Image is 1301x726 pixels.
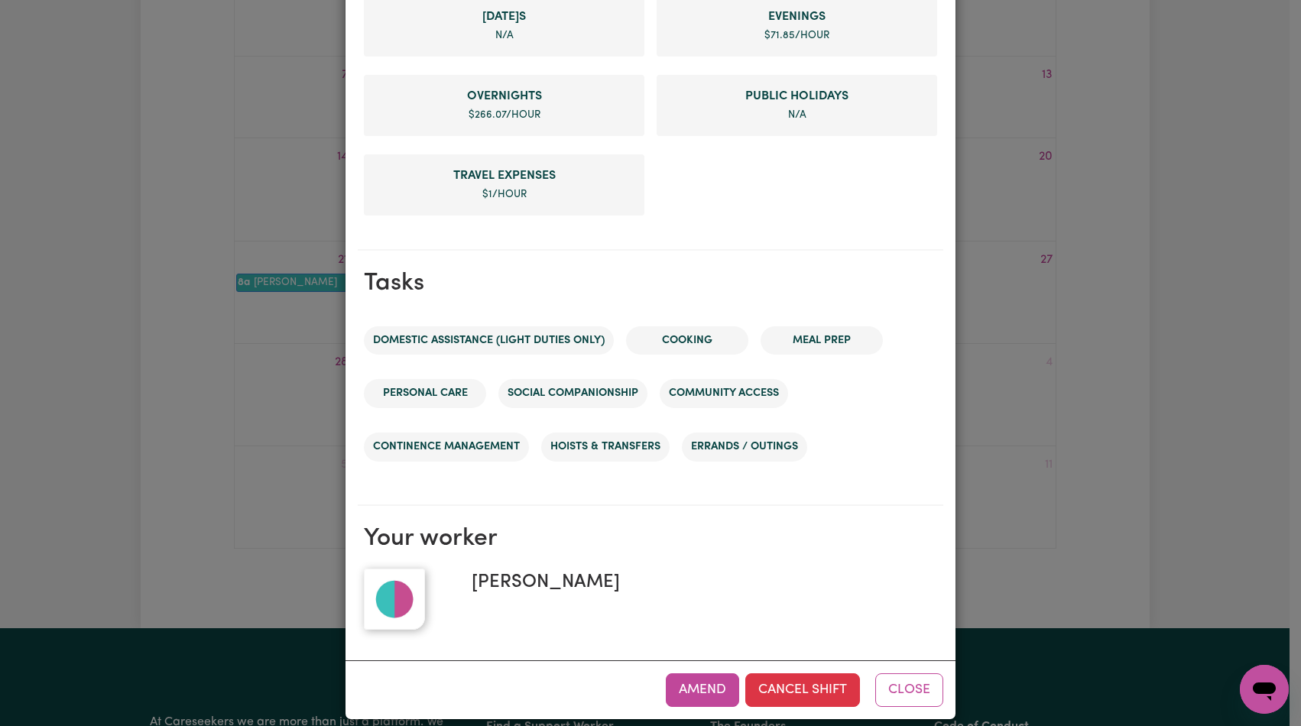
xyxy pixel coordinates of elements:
[764,31,829,41] span: $ 71.85 /hour
[482,190,527,199] span: $ 1 /hour
[669,87,925,105] span: Public Holiday rate
[669,8,925,26] span: Evening rate
[364,569,425,630] img: default_profile_pic.99ad5853.jpg
[761,326,883,355] li: Meal prep
[788,110,806,120] span: not specified
[364,433,529,462] li: Continence management
[376,8,632,26] span: Sunday rate
[541,433,670,462] li: Hoists & transfers
[498,379,647,408] li: Social companionship
[1240,665,1289,714] iframe: Button to launch messaging window
[364,326,614,355] li: Domestic assistance (light duties only)
[875,673,943,707] button: Close
[364,269,937,298] h2: Tasks
[364,379,486,408] li: Personal care
[745,673,860,707] button: Cancel Shift
[660,379,788,408] li: Community access
[469,110,540,120] span: $ 266.07 /hour
[376,167,632,185] span: Travel Expense rate
[682,433,807,462] li: Errands / Outings
[364,524,937,553] h2: Your worker
[495,31,514,41] span: not specified
[626,326,748,355] li: Cooking
[666,673,739,707] button: Amend shift
[459,569,620,596] span: [PERSON_NAME]
[376,87,632,105] span: Overnight rate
